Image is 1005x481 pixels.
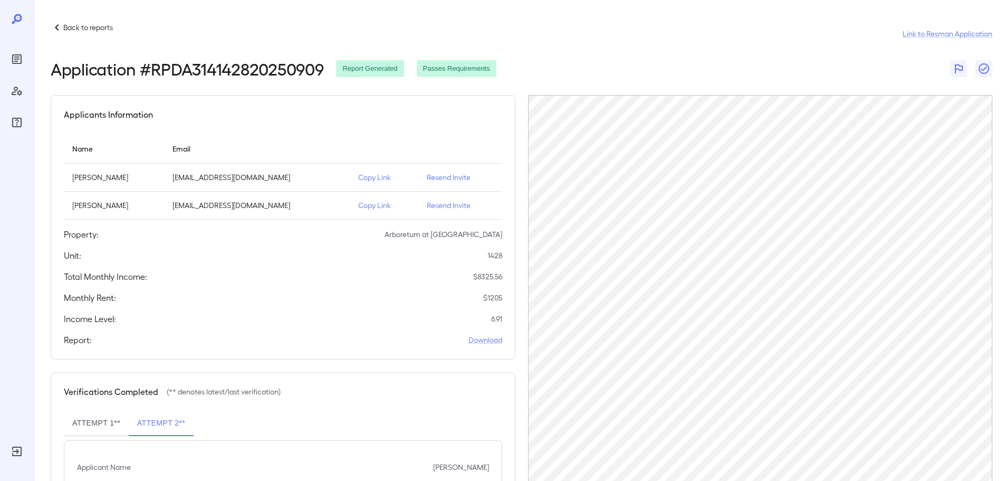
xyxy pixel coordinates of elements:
a: Download [468,335,502,345]
p: Arboretum at [GEOGRAPHIC_DATA] [385,229,502,240]
p: [EMAIL_ADDRESS][DOMAIN_NAME] [173,172,341,183]
p: 6.91 [491,314,502,324]
button: Close Report [975,60,992,77]
table: simple table [64,134,502,220]
th: Name [64,134,164,164]
h2: Application # RPDA314142820250909 [51,59,323,78]
p: $ 8325.56 [473,271,502,282]
p: [EMAIL_ADDRESS][DOMAIN_NAME] [173,200,341,211]
h5: Unit: [64,249,81,262]
p: Resend Invite [427,200,494,211]
p: Resend Invite [427,172,494,183]
p: [PERSON_NAME] [72,200,156,211]
th: Email [164,134,350,164]
p: (** denotes latest/last verification) [167,386,281,397]
h5: Verifications Completed [64,385,158,398]
p: Copy Link [358,200,410,211]
h5: Report: [64,334,92,346]
p: 1428 [487,250,502,261]
h5: Income Level: [64,313,116,325]
p: $ 1205 [483,293,502,303]
p: Copy Link [358,172,410,183]
span: Passes Requirements [417,64,496,74]
button: Attempt 1** [64,411,129,436]
div: Reports [8,51,25,68]
span: Report Generated [336,64,404,74]
p: [PERSON_NAME] [433,462,489,473]
a: Link to Resman Application [903,29,992,39]
div: FAQ [8,114,25,131]
div: Manage Users [8,82,25,99]
h5: Monthly Rent: [64,291,116,304]
h5: Applicants Information [64,108,153,121]
h5: Total Monthly Income: [64,270,147,283]
button: Attempt 2** [129,411,194,436]
p: Back to reports [63,22,113,33]
div: Log Out [8,443,25,460]
p: Applicant Name [77,462,131,473]
h5: Property: [64,228,99,241]
button: Flag Report [950,60,967,77]
p: [PERSON_NAME] [72,172,156,183]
